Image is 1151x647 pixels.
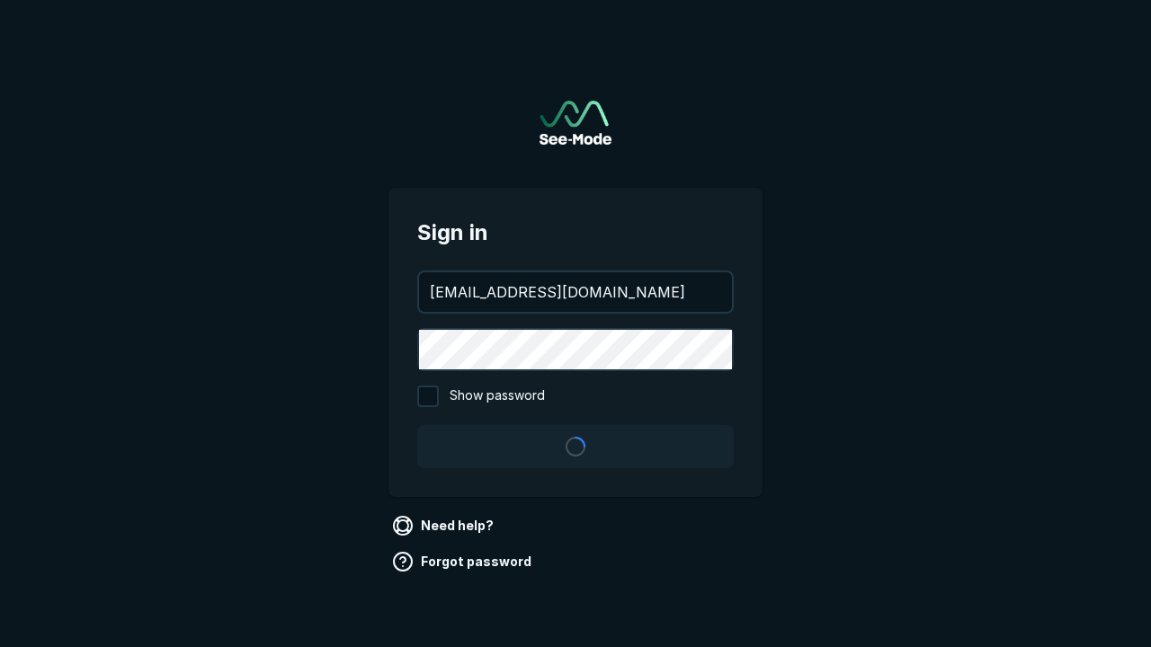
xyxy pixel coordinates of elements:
input: your@email.com [419,272,732,312]
img: See-Mode Logo [540,101,611,145]
span: Sign in [417,217,734,249]
span: Show password [450,386,545,407]
a: Forgot password [388,547,539,576]
a: Go to sign in [540,101,611,145]
a: Need help? [388,511,501,540]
